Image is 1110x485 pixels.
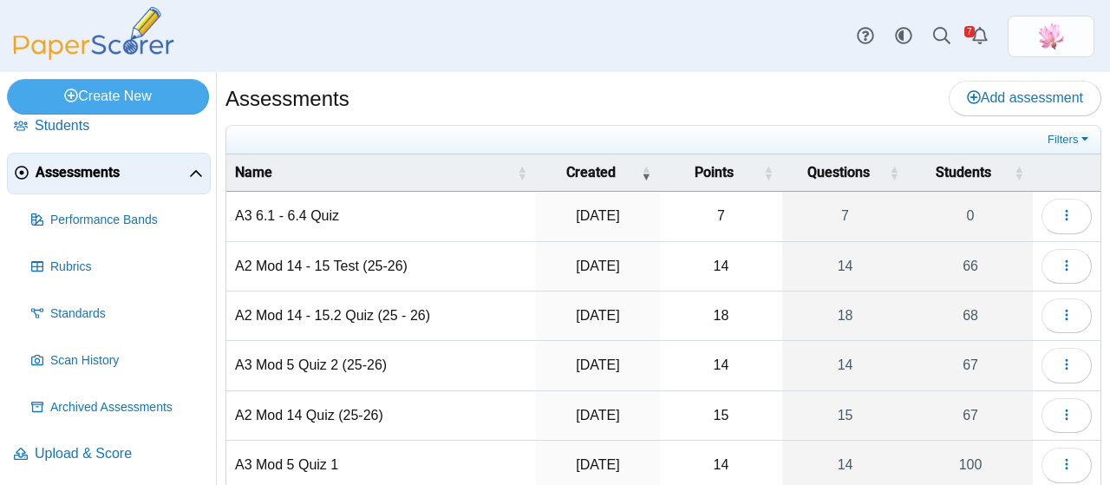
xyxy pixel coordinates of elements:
[961,17,999,56] a: Alerts
[576,259,619,273] time: Sep 30, 2025 at 11:47 AM
[1043,131,1096,148] a: Filters
[226,391,536,441] td: A2 Mod 14 Quiz (25-26)
[24,387,211,429] a: Archived Assessments
[908,292,1033,340] a: 68
[908,192,1033,240] a: 0
[782,341,908,390] a: 14
[36,163,189,182] span: Assessments
[517,164,527,181] span: Name : Activate to sort
[1037,23,1065,50] img: ps.MuGhfZT6iQwmPTCC
[35,116,204,135] span: Students
[576,308,619,323] time: Sep 17, 2025 at 9:54 AM
[917,163,1010,182] span: Students
[1014,164,1024,181] span: Students : Activate to sort
[641,164,651,181] span: Created : Activate to remove sorting
[669,163,760,182] span: Points
[660,391,782,441] td: 15
[7,48,180,62] a: PaperScorer
[576,208,619,223] time: Oct 3, 2025 at 10:18 AM
[660,292,782,341] td: 18
[1037,23,1065,50] span: Xinmei Li
[226,192,536,241] td: A3 6.1 - 6.4 Quiz
[235,163,513,182] span: Name
[50,212,204,229] span: Performance Bands
[24,200,211,241] a: Performance Bands
[7,106,211,147] a: Students
[782,242,908,291] a: 14
[50,399,204,416] span: Archived Assessments
[24,340,211,382] a: Scan History
[7,7,180,60] img: PaperScorer
[782,192,908,240] a: 7
[576,408,619,423] time: Sep 4, 2025 at 2:57 PM
[50,305,204,323] span: Standards
[7,153,211,194] a: Assessments
[908,341,1033,390] a: 67
[576,457,619,472] time: Sep 4, 2025 at 10:44 AM
[908,391,1033,440] a: 67
[763,164,774,181] span: Points : Activate to sort
[50,352,204,370] span: Scan History
[35,444,204,463] span: Upload & Score
[782,292,908,340] a: 18
[889,164,899,181] span: Questions : Activate to sort
[782,391,908,440] a: 15
[7,434,211,475] a: Upload & Score
[949,81,1101,115] a: Add assessment
[226,242,536,292] td: A2 Mod 14 - 15 Test (25-26)
[24,293,211,335] a: Standards
[908,242,1033,291] a: 66
[226,341,536,390] td: A3 Mod 5 Quiz 2 (25-26)
[660,192,782,241] td: 7
[791,163,885,182] span: Questions
[7,79,209,114] a: Create New
[1008,16,1094,57] a: ps.MuGhfZT6iQwmPTCC
[967,90,1083,105] span: Add assessment
[660,341,782,390] td: 14
[660,242,782,292] td: 14
[225,84,349,114] h1: Assessments
[576,357,619,372] time: Sep 16, 2025 at 11:13 AM
[545,163,637,182] span: Created
[50,259,204,276] span: Rubrics
[226,292,536,341] td: A2 Mod 14 - 15.2 Quiz (25 - 26)
[24,246,211,288] a: Rubrics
